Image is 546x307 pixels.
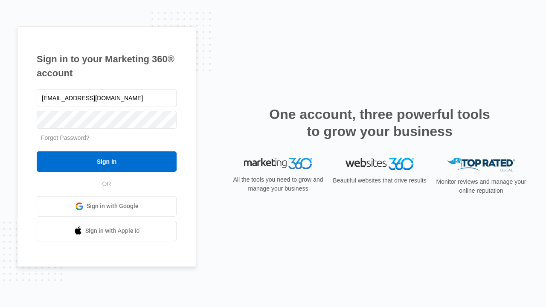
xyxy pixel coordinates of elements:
[346,158,414,170] img: Websites 360
[433,177,529,195] p: Monitor reviews and manage your online reputation
[41,134,90,141] a: Forgot Password?
[85,226,140,235] span: Sign in with Apple Id
[244,158,312,170] img: Marketing 360
[267,106,493,140] h2: One account, three powerful tools to grow your business
[37,52,177,80] h1: Sign in to your Marketing 360® account
[87,202,139,211] span: Sign in with Google
[37,151,177,172] input: Sign In
[37,221,177,241] a: Sign in with Apple Id
[96,180,117,188] span: OR
[447,158,515,172] img: Top Rated Local
[332,176,427,185] p: Beautiful websites that drive results
[230,175,326,193] p: All the tools you need to grow and manage your business
[37,196,177,217] a: Sign in with Google
[37,89,177,107] input: Email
